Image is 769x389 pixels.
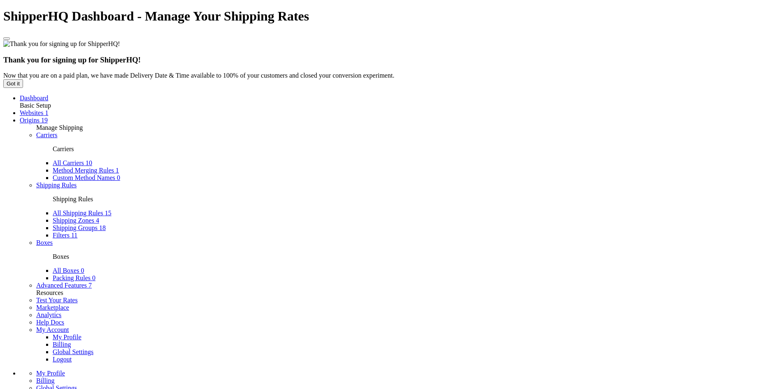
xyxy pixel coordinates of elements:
[36,326,69,333] a: My Account
[53,232,70,239] span: Filters
[116,167,119,174] span: 1
[53,334,81,341] a: My Profile
[117,174,120,181] span: 0
[53,253,766,260] p: Boxes
[36,297,78,304] a: Test Your Rates
[99,224,106,231] span: 18
[105,209,112,216] span: 15
[53,159,92,166] a: All Carriers 10
[86,159,92,166] span: 10
[3,72,766,79] div: Now that you are on a paid plan, we have made Delivery Date & Time available to 100% of your cust...
[20,117,48,124] a: Origins 19
[36,304,69,311] a: Marketplace
[36,297,766,304] li: Test Your Rates
[53,267,84,274] a: All Boxes 0
[53,224,98,231] span: Shipping Groups
[36,182,77,189] a: Shipping Rules
[36,319,64,326] a: Help Docs
[53,224,766,232] li: Shipping Groups
[36,239,766,282] li: Boxes
[53,196,766,203] p: Shipping Rules
[36,131,58,138] a: Carriers
[36,124,766,131] div: Manage Shipping
[20,94,766,102] li: Dashboard
[3,55,766,64] h3: Thank you for signing up for ShipperHQ!
[53,267,766,274] li: All Boxes
[53,209,112,216] a: All Shipping Rules 15
[20,109,766,117] li: Websites
[53,167,119,174] a: Method Merging Rules 1
[53,209,766,217] li: All Shipping Rules
[53,334,766,341] li: My Profile
[20,117,39,124] span: Origins
[92,274,95,281] span: 0
[45,109,48,116] span: 1
[20,109,48,116] a: Websites 1
[53,232,766,239] li: Filters
[53,341,766,348] li: Billing
[53,145,766,153] p: Carriers
[36,304,766,311] li: Marketplace
[20,117,766,124] li: Origins
[53,174,115,181] span: Custom Method Names
[36,326,766,363] li: My Account
[36,311,61,318] a: Analytics
[36,131,766,182] li: Carriers
[20,109,43,116] span: Websites
[53,159,84,166] span: All Carriers
[3,9,766,24] h1: ShipperHQ Dashboard - Manage Your Shipping Rates
[53,274,766,282] li: Packing Rules
[3,79,23,88] button: Got it
[53,274,91,281] span: Packing Rules
[53,224,106,231] a: Shipping Groups 18
[53,217,99,224] a: Shipping Zones 4
[36,370,766,377] li: My Profile
[53,274,95,281] a: Packing Rules 0
[36,239,53,246] a: Boxes
[53,267,79,274] span: All Boxes
[36,282,87,289] span: Advanced Features
[53,217,766,224] li: Shipping Zones
[53,174,120,181] a: Custom Method Names 0
[53,356,72,363] a: Logout
[81,267,84,274] span: 0
[36,311,766,319] li: Analytics
[3,40,120,48] img: Thank you for signing up for ShipperHQ!
[53,209,103,216] span: All Shipping Rules
[88,282,92,289] span: 7
[53,174,766,182] li: Custom Method Names
[36,182,766,239] li: Shipping Rules
[36,289,766,297] div: Resources
[53,217,94,224] span: Shipping Zones
[96,217,99,224] span: 4
[53,159,766,167] li: All Carriers
[36,370,65,377] a: My Profile
[71,232,77,239] span: 11
[20,102,766,109] div: Basic Setup
[41,117,48,124] span: 19
[53,348,93,355] a: Global Settings
[53,341,71,348] a: Billing
[20,94,48,101] a: Dashboard
[36,319,766,326] li: Help Docs
[53,232,77,239] a: Filters 11
[36,377,766,384] li: Billing
[53,167,114,174] span: Method Merging Rules
[36,377,54,384] a: Billing
[36,282,766,289] li: Advanced Features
